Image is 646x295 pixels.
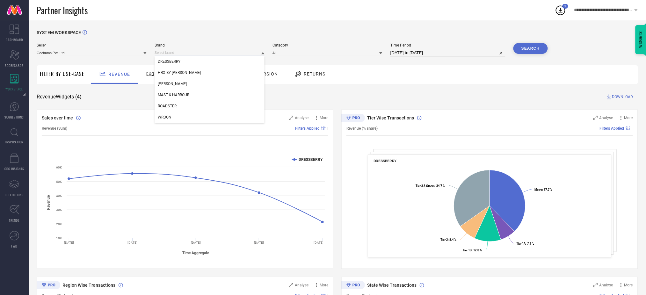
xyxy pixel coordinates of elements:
[295,116,308,120] span: Analyse
[295,283,308,287] span: Analyse
[462,248,482,252] text: : 12.0 %
[599,116,613,120] span: Analyse
[341,281,365,291] div: Premium
[564,4,566,8] span: 1
[37,4,88,17] span: Partner Insights
[62,283,115,288] span: Region Wise Transactions
[517,242,526,245] tspan: Tier 1A
[183,251,210,255] tspan: Time Aggregate
[289,283,293,287] svg: Zoom
[56,166,62,169] text: 60K
[320,116,328,120] span: More
[158,70,201,75] span: HRX BY [PERSON_NAME]
[5,115,24,119] span: SUGGESTIONS
[513,43,548,54] button: Search
[390,43,505,47] span: Time Period
[191,241,201,244] text: [DATE]
[517,242,534,245] text: : 7.1 %
[37,30,81,35] span: SYSTEM WORKSPACE
[155,49,265,56] input: Select brand
[416,184,435,188] tspan: Tier 3 & Others
[6,37,23,42] span: DASHBOARD
[158,115,171,119] span: WROGN
[64,241,74,244] text: [DATE]
[56,222,62,226] text: 20K
[390,49,505,57] input: Select time period
[440,238,456,242] text: : 8.4 %
[534,188,542,191] tspan: Metro
[42,115,73,120] span: Sales over time
[593,283,598,287] svg: Zoom
[56,180,62,183] text: 50K
[593,116,598,120] svg: Zoom
[155,56,265,67] div: DRESSBERRY
[416,184,445,188] text: : 34.7 %
[155,112,265,123] div: WROGN
[632,126,633,131] span: |
[155,101,265,112] div: ROADSTER
[289,116,293,120] svg: Zoom
[299,157,323,162] text: DRESSBERRY
[346,126,378,131] span: Revenue (% share)
[155,78,265,89] div: KOOK N KEECH
[158,93,189,97] span: MAST & HARBOUR
[612,94,633,100] span: DOWNLOAD
[46,195,51,210] tspan: Revenue
[11,244,18,248] span: FWD
[158,104,177,108] span: ROADSTER
[534,188,552,191] text: : 37.7 %
[40,70,84,78] span: Filter By Use-Case
[108,72,130,77] span: Revenue
[155,67,265,78] div: HRX BY HRITHIK ROSHAN
[320,283,328,287] span: More
[341,114,365,123] div: Premium
[155,90,265,100] div: MAST & HARBOUR
[42,126,67,131] span: Revenue (Sum)
[555,4,566,16] div: Open download list
[6,87,23,91] span: WORKSPACE
[374,159,397,163] span: DRESSBERRY
[624,283,633,287] span: More
[56,208,62,212] text: 30K
[127,241,137,244] text: [DATE]
[5,140,23,144] span: INSPIRATION
[462,248,472,252] tspan: Tier 1B
[158,59,180,64] span: DRESSBERRY
[37,94,82,100] span: Revenue Widgets ( 4 )
[9,218,20,223] span: TRENDS
[158,82,187,86] span: [PERSON_NAME]
[599,283,613,287] span: Analyse
[37,43,147,47] span: Seller
[37,281,60,291] div: Premium
[5,63,24,68] span: SCORECARDS
[5,192,24,197] span: COLLECTIONS
[254,241,264,244] text: [DATE]
[600,126,624,131] span: Filters Applied
[624,116,633,120] span: More
[367,283,417,288] span: State Wise Transactions
[56,236,62,240] text: 10K
[367,115,414,120] span: Tier Wise Transactions
[56,194,62,198] text: 40K
[314,241,323,244] text: [DATE]
[327,126,328,131] span: |
[440,238,448,242] tspan: Tier 2
[295,126,320,131] span: Filters Applied
[304,71,325,76] span: Returns
[272,43,382,47] span: Category
[4,166,24,171] span: CDC INSIGHTS
[155,43,265,47] span: Brand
